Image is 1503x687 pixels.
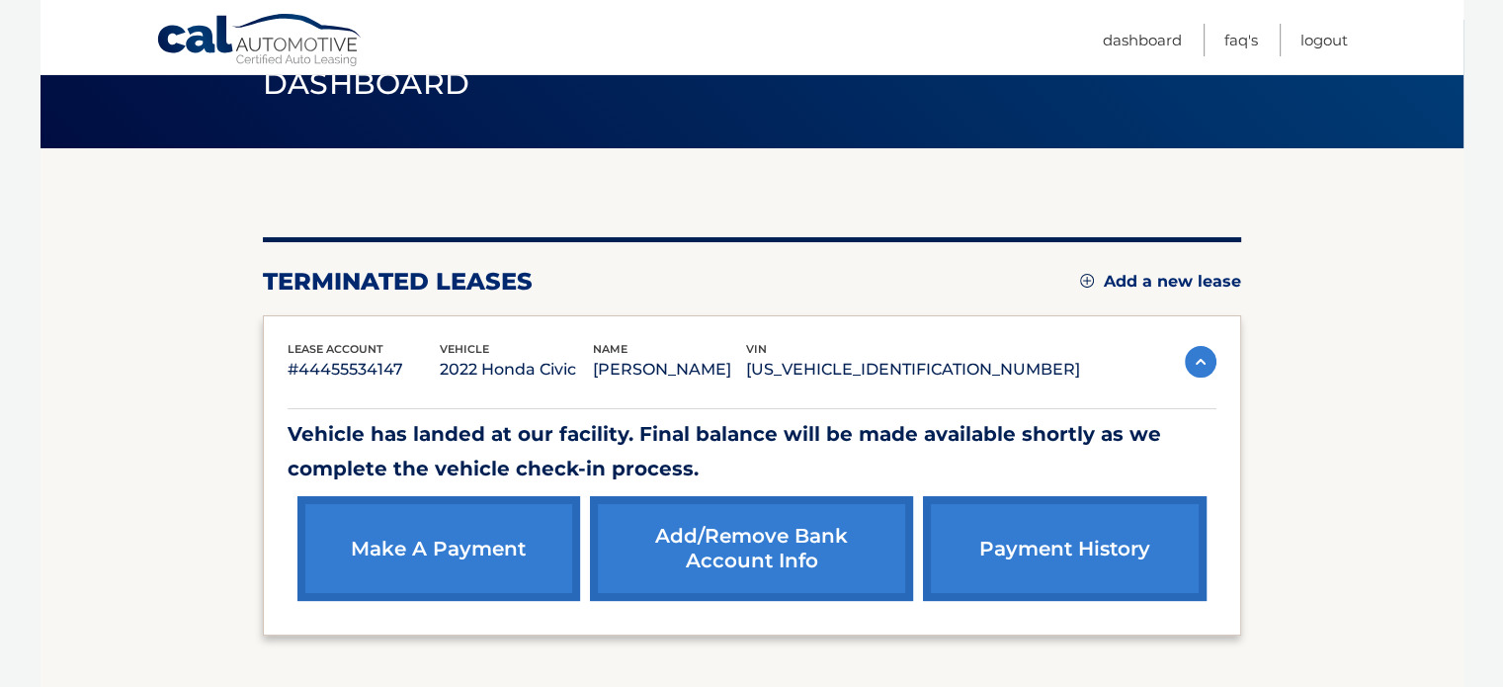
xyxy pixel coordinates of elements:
a: Add a new lease [1080,272,1241,292]
a: Dashboard [1103,24,1182,56]
span: Dashboard [263,65,470,102]
p: Vehicle has landed at our facility. Final balance will be made available shortly as we complete t... [288,417,1216,486]
p: [US_VEHICLE_IDENTIFICATION_NUMBER] [746,356,1080,384]
p: #44455534147 [288,356,441,384]
h2: terminated leases [263,267,533,297]
a: Logout [1300,24,1348,56]
span: vehicle [440,342,489,356]
a: payment history [923,496,1206,601]
a: FAQ's [1224,24,1258,56]
span: lease account [288,342,383,356]
p: [PERSON_NAME] [593,356,746,384]
span: name [593,342,627,356]
a: Cal Automotive [156,13,364,70]
a: make a payment [297,496,580,601]
a: Add/Remove bank account info [590,496,913,601]
span: vin [746,342,767,356]
img: add.svg [1080,274,1094,288]
img: accordion-active.svg [1185,346,1216,378]
p: 2022 Honda Civic [440,356,593,384]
